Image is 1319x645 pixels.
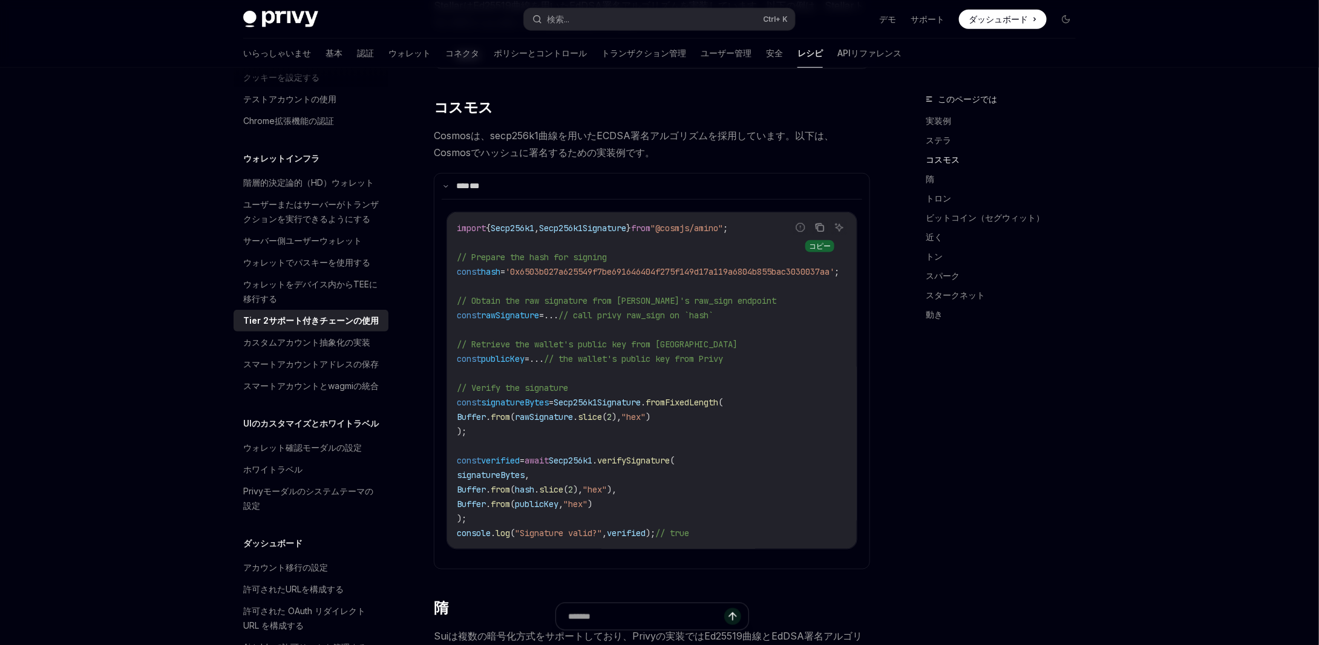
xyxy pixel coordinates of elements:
span: Secp256k1Signature [554,397,641,408]
span: 2 [607,411,612,422]
font: APIリファレンス [837,48,902,58]
span: ), [607,484,617,495]
a: Chrome拡張機能の認証 [234,110,388,132]
span: ); [457,513,466,524]
a: ホワイトラベル [234,459,388,480]
img: ダークロゴ [243,11,318,28]
font: このページでは [938,94,997,104]
span: from [631,223,650,234]
font: コスモス [926,154,960,165]
span: = [500,266,505,277]
span: const [457,397,481,408]
span: ( [563,484,568,495]
font: デモ [879,14,896,24]
font: 動き [926,309,943,319]
span: "Signature valid?" [515,528,602,539]
a: トロン [926,189,1085,208]
span: // Obtain the raw signature from [PERSON_NAME]'s raw_sign endpoint [457,295,776,306]
font: 安全 [766,48,783,58]
a: ウォレットでパスキーを使用する [234,252,388,273]
font: スマートアカウントアドレスの保存 [243,359,379,369]
a: 実装例 [926,111,1085,131]
font: トロン [926,193,951,203]
font: サポート [911,14,944,24]
span: Secp256k1 [549,455,592,466]
a: 許可された OAuth リダイレクト URL を構成する [234,600,388,637]
a: コスモス [926,150,1085,169]
font: + K [776,15,788,24]
font: 検索... [547,14,569,24]
span: verifySignature [597,455,670,466]
a: コネクタ [445,39,479,68]
a: 基本 [326,39,342,68]
a: 近く [926,228,1085,247]
a: サーバー側ユーザーウォレット [234,230,388,252]
span: = [520,455,525,466]
span: // the wallet's public key from Privy [544,353,723,364]
span: verified [481,455,520,466]
font: Ctrl [763,15,776,24]
a: ウォレット [388,39,431,68]
font: UIのカスタマイズとホワイトラベル [243,418,379,428]
button: コードブロックの内容をコピーします [812,220,828,235]
a: Tier 2サポート付きチェーンの使用 [234,310,388,332]
a: デモ [879,13,896,25]
a: トランザクション管理 [601,39,686,68]
font: 階層的決定論的（HD）ウォレット [243,177,374,188]
span: ); [646,528,655,539]
font: ユーザーまたはサーバーがトランザクションを実行できるようにする [243,199,379,224]
span: "hex" [563,499,587,509]
span: "hex" [621,411,646,422]
span: slice [578,411,602,422]
span: fromFixedLength [646,397,718,408]
a: 階層的決定論的（HD）ウォレット [234,172,388,194]
font: コスモス [434,99,493,116]
span: const [457,310,481,321]
font: コネクタ [445,48,479,58]
span: , [558,499,563,509]
span: ), [612,411,621,422]
font: レシピ [797,48,823,58]
span: signatureBytes [457,470,525,480]
span: . [486,484,491,495]
a: 許可されたURLを構成する [234,578,388,600]
font: Tier 2サポート付きチェーンの使用 [243,315,379,326]
font: アカウント移行の設定 [243,562,328,572]
span: ) [646,411,650,422]
span: ( [718,397,723,408]
span: from [491,499,510,509]
span: ( [510,528,515,539]
a: サポート [911,13,944,25]
span: ( [510,484,515,495]
a: スタークネット [926,286,1085,305]
span: "hex" [583,484,607,495]
span: const [457,455,481,466]
span: from [491,484,510,495]
span: , [525,470,529,480]
span: Buffer [457,499,486,509]
span: Secp256k1Signature [539,223,626,234]
font: トン [926,251,943,261]
span: . [534,484,539,495]
span: await [525,455,549,466]
span: ( [510,411,515,422]
span: ; [723,223,728,234]
span: publicKey [481,353,525,364]
a: ウォレット確認モーダルの設定 [234,437,388,459]
font: Chrome拡張機能の認証 [243,116,334,126]
span: // Verify the signature [457,382,568,393]
span: 2 [568,484,573,495]
a: 安全 [766,39,783,68]
span: . [491,528,496,539]
span: from [491,411,510,422]
a: 認証 [357,39,374,68]
a: トン [926,247,1085,266]
font: ウォレット [388,48,431,58]
a: スマートアカウントとwagmiの統合 [234,375,388,397]
span: rawSignature [481,310,539,321]
a: テストアカウントの使用 [234,88,388,110]
font: トランザクション管理 [601,48,686,58]
span: console [457,528,491,539]
span: ); [457,426,466,437]
span: "@cosmjs/amino" [650,223,723,234]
